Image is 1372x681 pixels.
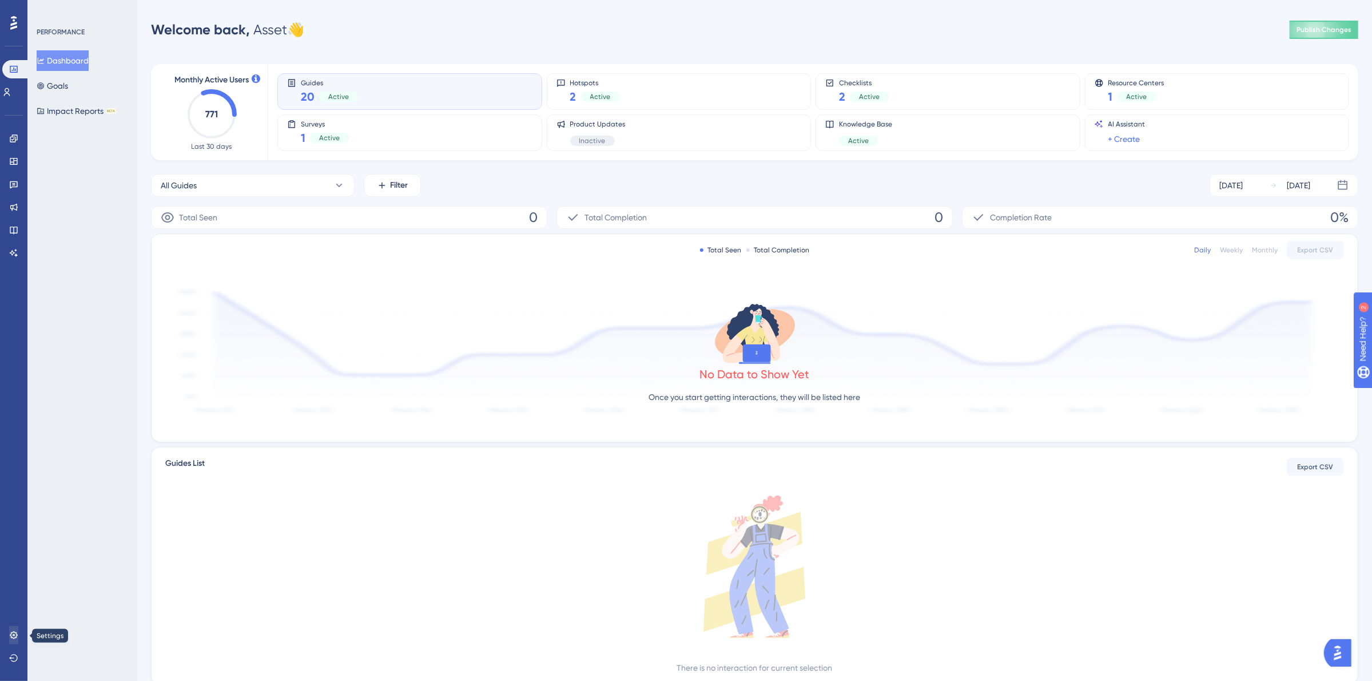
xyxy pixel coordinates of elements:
span: Welcome back, [151,21,250,38]
div: There is no interaction for current selection [677,661,833,675]
span: Monthly Active Users [174,73,249,87]
span: Active [848,136,869,145]
div: [DATE] [1219,179,1243,192]
span: Last 30 days [192,142,232,151]
span: 1 [1108,89,1113,105]
span: Surveys [301,120,349,128]
span: Active [328,92,349,101]
text: 771 [205,109,218,120]
button: Export CSV [1287,241,1344,259]
span: Inactive [579,136,606,145]
button: Dashboard [37,50,89,71]
span: 20 [301,89,315,105]
span: 1 [301,130,305,146]
span: Total Seen [179,211,217,224]
div: Total Seen [700,246,742,255]
span: 0 [529,208,538,227]
div: Total Completion [746,246,810,255]
div: PERFORMANCE [37,27,85,37]
div: No Data to Show Yet [700,366,810,382]
span: Active [590,92,611,101]
button: Publish Changes [1290,21,1358,39]
div: [DATE] [1287,179,1310,192]
p: Once you start getting interactions, they will be listed here [649,390,861,404]
span: Resource Centers [1108,78,1164,86]
span: 0 [934,208,943,227]
div: BETA [106,108,116,114]
span: Checklists [839,78,889,86]
button: Goals [37,76,68,96]
a: + Create [1108,132,1140,146]
span: All Guides [161,179,197,192]
span: Active [859,92,880,101]
button: Impact ReportsBETA [37,101,116,121]
div: Asset 👋 [151,21,304,39]
span: Product Updates [570,120,626,129]
span: Knowledge Base [839,120,892,129]
span: Guides List [165,457,205,477]
button: Export CSV [1287,458,1344,476]
span: Active [319,133,340,142]
button: All Guides [151,174,355,197]
span: Guides [301,78,358,86]
span: Export CSV [1298,462,1334,472]
div: Daily [1194,246,1211,255]
iframe: UserGuiding AI Assistant Launcher [1324,636,1358,670]
span: 0% [1330,208,1349,227]
span: Total Completion [584,211,647,224]
span: Hotspots [570,78,620,86]
span: 2 [570,89,576,105]
span: Completion Rate [990,211,1052,224]
span: 2 [839,89,845,105]
div: Weekly [1220,246,1243,255]
span: Need Help? [27,3,71,17]
button: Filter [364,174,421,197]
span: Filter [391,179,408,192]
div: 2 [79,6,83,15]
span: Active [1127,92,1147,101]
span: AI Assistant [1108,120,1146,129]
div: Monthly [1252,246,1278,255]
span: Export CSV [1298,246,1334,255]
